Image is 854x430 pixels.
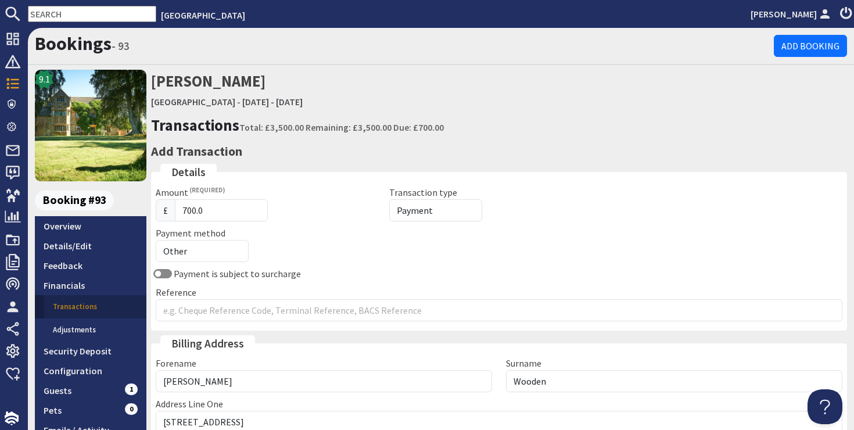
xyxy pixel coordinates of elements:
label: Address Line One [156,398,223,410]
label: Forename [156,357,196,369]
input: e.g. 45.55 [175,199,268,221]
a: Details/Edit [35,236,146,256]
a: Booking #93 [35,191,142,210]
a: Guests1 [35,381,146,400]
span: £ [156,199,175,221]
a: Adjustments [44,318,146,342]
span: - [237,96,241,107]
label: Surname [506,357,541,369]
small: Total: £3,500.00 Remaining: £3,500.00 Due: £700.00 [239,121,444,133]
a: Configuration [35,361,146,381]
span: 9.1 [39,72,50,86]
legend: Billing Address [160,335,255,352]
a: Overview [35,216,146,236]
label: Transaction type [389,187,457,198]
a: [GEOGRAPHIC_DATA] [151,96,235,107]
a: [DATE] - [DATE] [242,96,303,107]
span: 0 [125,403,138,415]
a: Bookings [35,32,112,55]
label: Payment is subject to surcharge [172,268,301,279]
a: Financials [35,275,146,295]
label: Payment method [156,227,225,239]
h3: Add Transaction [151,144,847,159]
a: Pets0 [35,400,146,420]
span: Booking #93 [35,191,114,210]
span: translation missing: en.Details [171,165,206,179]
a: Security Deposit [35,341,146,361]
iframe: Toggle Customer Support [808,389,842,424]
a: [GEOGRAPHIC_DATA] [161,9,245,21]
img: staytech_i_w-64f4e8e9ee0a9c174fd5317b4b171b261742d2d393467e5bdba4413f4f884c10.svg [5,411,19,425]
input: e.g. Cheque Reference Code, Terminal Reference, BACS Reference [156,299,842,321]
input: SEARCH [28,6,156,22]
small: - 93 [112,39,130,53]
label: Amount [156,187,225,198]
a: Feedback [35,256,146,275]
a: Add Booking [774,35,847,57]
a: Transactions [44,295,146,318]
img: Primrose Manor's icon [35,70,146,181]
h2: [PERSON_NAME] [151,70,847,111]
span: 1 [125,384,138,395]
a: Transactions [151,116,239,135]
label: Reference [156,286,196,298]
a: [PERSON_NAME] [751,7,833,21]
a: Primrose Manor's icon9.1 [35,70,146,181]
